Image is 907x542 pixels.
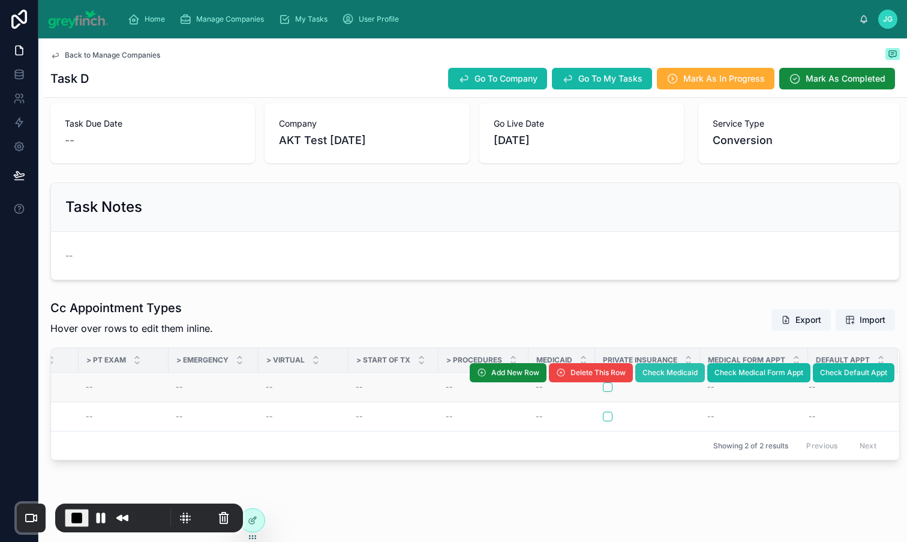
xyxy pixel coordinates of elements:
[65,50,160,60] span: Back to Manage Companies
[266,382,273,392] span: --
[275,8,336,30] a: My Tasks
[65,132,74,149] span: --
[603,355,677,365] span: Private Insurance
[713,441,788,451] span: Showing 2 of 2 results
[836,309,895,331] button: Import
[494,132,669,149] span: [DATE]
[446,382,453,392] span: --
[176,412,183,421] span: --
[266,412,273,421] span: --
[86,412,93,421] span: --
[356,355,410,365] span: > Start Of Tx
[883,14,893,24] span: JG
[820,368,887,378] span: Check Default Appt
[714,368,803,378] span: Check Medical Form Appt
[713,132,773,149] span: Conversion
[491,368,539,378] span: Add New Row
[707,363,810,382] button: Check Medical Form Appt
[65,250,73,262] span: --
[176,355,229,365] span: > Emergency
[176,8,272,30] a: Manage Companies
[809,382,816,392] span: --
[279,118,455,130] span: Company
[771,309,831,331] button: Export
[176,382,183,392] span: --
[816,355,870,365] span: Default Appt
[549,363,633,382] button: Delete This Row
[279,132,366,149] span: AKT Test [DATE]
[552,68,652,89] button: Go To My Tasks
[50,321,213,336] p: Hover over rows to edit them inline.
[809,412,816,421] span: --
[448,68,547,89] button: Go To Company
[813,363,894,382] button: Check Default Appt
[683,73,765,85] span: Mark As In Progress
[356,382,363,392] span: --
[708,355,785,365] span: Medical Form Appt
[124,8,173,30] a: Home
[635,363,705,382] button: Check Medicaid
[266,355,305,365] span: > Virtual
[356,412,363,421] span: --
[65,197,142,217] h2: Task Notes
[570,368,626,378] span: Delete This Row
[470,363,546,382] button: Add New Row
[707,412,714,421] span: --
[50,50,160,60] a: Back to Manage Companies
[578,73,642,85] span: Go To My Tasks
[474,73,537,85] span: Go To Company
[196,14,264,24] span: Manage Companies
[65,118,241,130] span: Task Due Date
[713,118,885,130] span: Service Type
[86,382,93,392] span: --
[50,300,213,316] h1: Cc Appointment Types
[536,355,572,365] span: Medicaid
[359,14,399,24] span: User Profile
[806,73,885,85] span: Mark As Completed
[642,368,698,378] span: Check Medicaid
[860,314,885,326] span: Import
[295,14,328,24] span: My Tasks
[494,118,669,130] span: Go Live Date
[118,6,860,32] div: scrollable content
[145,14,165,24] span: Home
[338,8,407,30] a: User Profile
[86,355,126,365] span: > Pt Exam
[657,68,774,89] button: Mark As In Progress
[446,355,502,365] span: > Procedures
[536,382,543,392] span: --
[48,10,109,29] img: App logo
[446,412,453,421] span: --
[50,70,89,87] h1: Task D
[779,68,895,89] button: Mark As Completed
[707,382,714,392] span: --
[536,412,543,421] span: --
